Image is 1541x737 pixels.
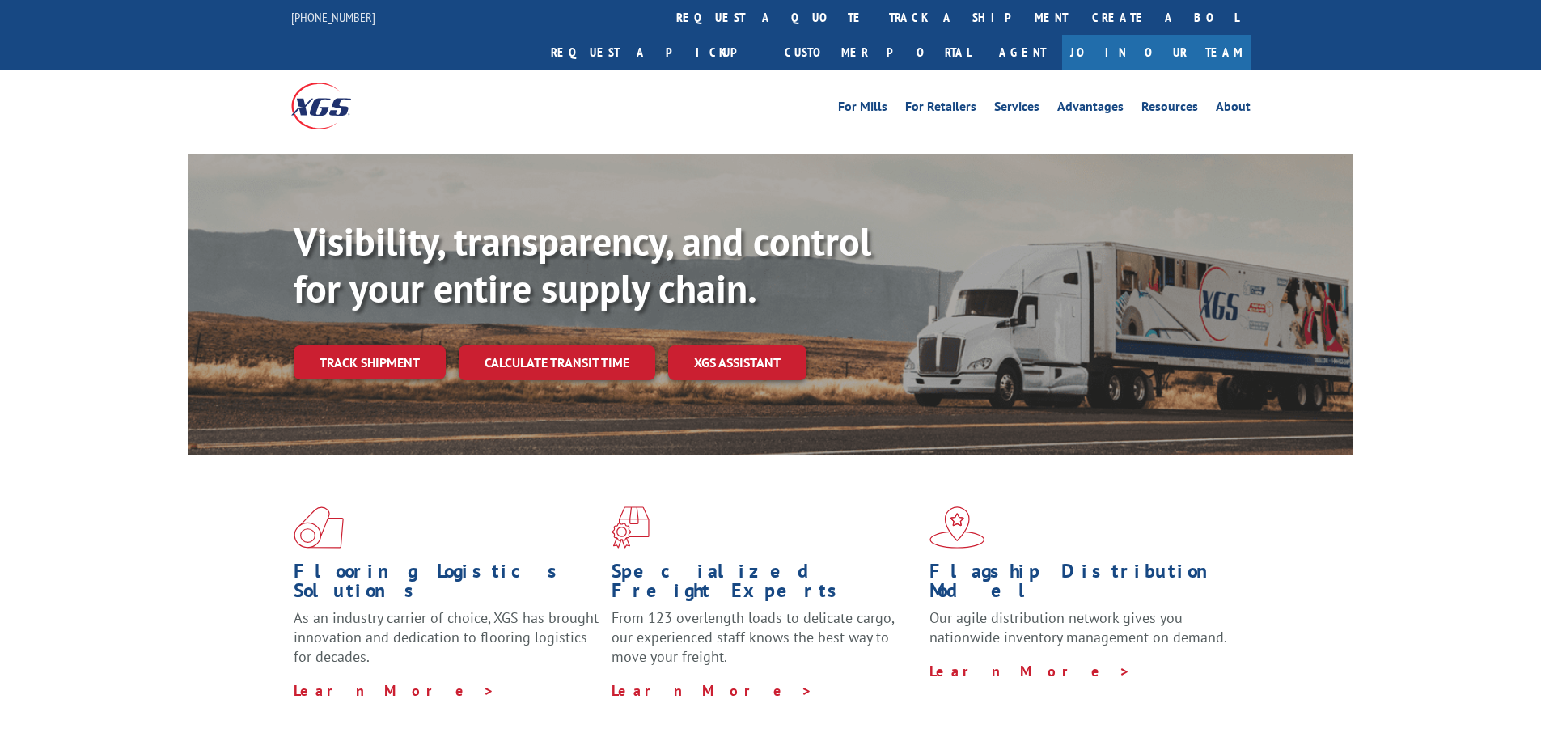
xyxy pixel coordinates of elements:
a: XGS ASSISTANT [668,345,806,380]
a: Request a pickup [539,35,773,70]
h1: Flagship Distribution Model [929,561,1235,608]
a: Advantages [1057,100,1124,118]
a: Agent [983,35,1062,70]
a: [PHONE_NUMBER] [291,9,375,25]
a: Services [994,100,1039,118]
a: Track shipment [294,345,446,379]
a: Customer Portal [773,35,983,70]
a: Learn More > [929,662,1131,680]
span: As an industry carrier of choice, XGS has brought innovation and dedication to flooring logistics... [294,608,599,666]
a: Calculate transit time [459,345,655,380]
img: xgs-icon-flagship-distribution-model-red [929,506,985,549]
img: xgs-icon-total-supply-chain-intelligence-red [294,506,344,549]
img: xgs-icon-focused-on-flooring-red [612,506,650,549]
a: For Retailers [905,100,976,118]
a: About [1216,100,1251,118]
b: Visibility, transparency, and control for your entire supply chain. [294,216,871,313]
span: Our agile distribution network gives you nationwide inventory management on demand. [929,608,1227,646]
a: Learn More > [612,681,813,700]
a: Resources [1141,100,1198,118]
h1: Flooring Logistics Solutions [294,561,599,608]
p: From 123 overlength loads to delicate cargo, our experienced staff knows the best way to move you... [612,608,917,680]
a: Learn More > [294,681,495,700]
h1: Specialized Freight Experts [612,561,917,608]
a: Join Our Team [1062,35,1251,70]
a: For Mills [838,100,887,118]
